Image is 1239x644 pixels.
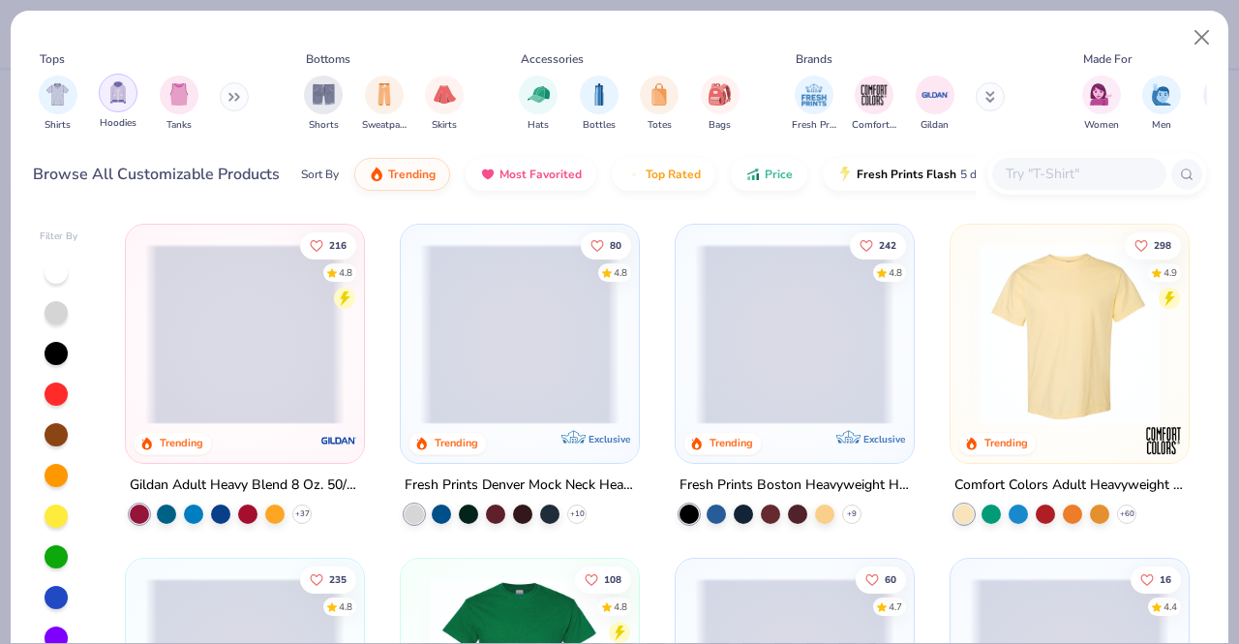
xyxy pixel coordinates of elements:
[701,76,740,133] button: filter button
[405,474,635,498] div: Fresh Prints Denver Mock Neck Heavyweight Sweatshirt
[792,76,836,133] div: filter for Fresh Prints
[1083,50,1132,68] div: Made For
[388,167,436,182] span: Trending
[1142,76,1181,133] div: filter for Men
[301,231,357,259] button: Like
[709,118,731,133] span: Bags
[921,80,950,109] img: Gildan Image
[796,50,832,68] div: Brands
[649,83,670,106] img: Totes Image
[160,76,198,133] div: filter for Tanks
[792,118,836,133] span: Fresh Prints
[480,167,496,182] img: most_fav.gif
[107,81,129,104] img: Hoodies Image
[1160,574,1171,584] span: 16
[304,76,343,133] div: filter for Shorts
[680,474,910,498] div: Fresh Prints Boston Heavyweight Hoodie
[885,574,896,584] span: 60
[100,116,136,131] span: Hoodies
[306,50,350,68] div: Bottoms
[1163,599,1177,614] div: 4.4
[626,167,642,182] img: TopRated.gif
[1125,231,1181,259] button: Like
[528,118,549,133] span: Hats
[1184,19,1221,56] button: Close
[130,474,360,498] div: Gildan Adult Heavy Blend 8 Oz. 50/50 Hooded Sweatshirt
[954,474,1185,498] div: Comfort Colors Adult Heavyweight T-Shirt
[889,599,902,614] div: 4.7
[340,599,353,614] div: 4.8
[581,231,631,259] button: Like
[1152,118,1171,133] span: Men
[646,167,701,182] span: Top Rated
[319,421,358,460] img: Gildan logo
[1084,118,1119,133] span: Women
[580,76,619,133] div: filter for Bottles
[330,240,348,250] span: 216
[916,76,954,133] div: filter for Gildan
[800,80,829,109] img: Fresh Prints Image
[589,83,610,106] img: Bottles Image
[168,83,190,106] img: Tanks Image
[374,83,395,106] img: Sweatpants Image
[856,566,906,593] button: Like
[313,83,335,106] img: Shorts Image
[466,158,596,191] button: Most Favorited
[852,76,896,133] button: filter button
[1131,566,1181,593] button: Like
[1004,163,1153,185] input: Try "T-Shirt"
[640,76,679,133] div: filter for Totes
[1090,83,1112,106] img: Women Image
[1082,76,1121,133] button: filter button
[425,76,464,133] div: filter for Skirts
[614,599,627,614] div: 4.8
[99,74,137,131] div: filter for Hoodies
[921,118,949,133] span: Gildan
[499,167,582,182] span: Most Favorited
[850,231,906,259] button: Like
[99,76,137,133] button: filter button
[519,76,558,133] div: filter for Hats
[852,76,896,133] div: filter for Comfort Colors
[837,167,853,182] img: flash.gif
[731,158,807,191] button: Price
[709,83,730,106] img: Bags Image
[612,158,715,191] button: Top Rated
[434,83,456,106] img: Skirts Image
[1119,508,1133,520] span: + 60
[330,574,348,584] span: 235
[604,574,621,584] span: 108
[852,118,896,133] span: Comfort Colors
[295,508,310,520] span: + 37
[45,118,71,133] span: Shirts
[648,118,672,133] span: Totes
[519,76,558,133] button: filter button
[863,433,905,445] span: Exclusive
[1163,265,1177,280] div: 4.9
[33,163,280,186] div: Browse All Customizable Products
[528,83,550,106] img: Hats Image
[301,166,339,183] div: Sort By
[304,76,343,133] button: filter button
[432,118,457,133] span: Skirts
[823,158,1046,191] button: Fresh Prints Flash5 day delivery
[309,118,339,133] span: Shorts
[39,76,77,133] button: filter button
[362,76,407,133] button: filter button
[1143,421,1182,460] img: Comfort Colors logo
[369,167,384,182] img: trending.gif
[860,80,889,109] img: Comfort Colors Image
[301,566,357,593] button: Like
[40,230,78,244] div: Filter By
[701,76,740,133] div: filter for Bags
[589,433,630,445] span: Exclusive
[970,244,1169,424] img: 029b8af0-80e6-406f-9fdc-fdf898547912
[640,76,679,133] button: filter button
[160,76,198,133] button: filter button
[792,76,836,133] button: filter button
[1142,76,1181,133] button: filter button
[39,76,77,133] div: filter for Shirts
[1151,83,1172,106] img: Men Image
[916,76,954,133] button: filter button
[570,508,585,520] span: + 10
